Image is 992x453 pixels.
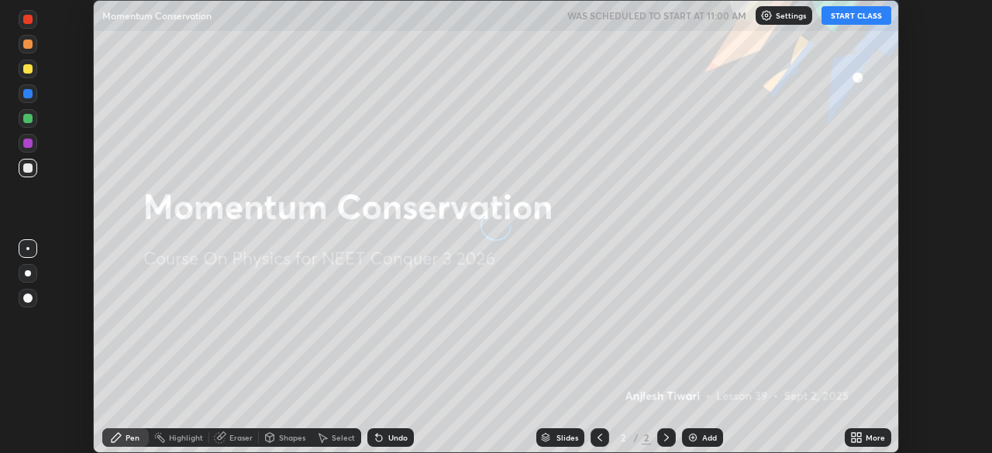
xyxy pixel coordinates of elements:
div: Slides [556,434,578,441]
h5: WAS SCHEDULED TO START AT 11:00 AM [567,9,746,22]
div: Select [332,434,355,441]
img: class-settings-icons [760,9,773,22]
div: More [866,434,885,441]
div: Add [702,434,717,441]
div: / [634,433,639,442]
div: Eraser [229,434,253,441]
p: Settings [776,12,806,19]
button: START CLASS [821,6,891,25]
div: 2 [642,431,651,444]
p: Momentum Conservation [102,9,212,22]
div: Undo [388,434,408,441]
div: Pen [126,434,139,441]
div: 2 [615,433,631,442]
img: add-slide-button [687,431,699,444]
div: Highlight [169,434,203,441]
div: Shapes [279,434,305,441]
